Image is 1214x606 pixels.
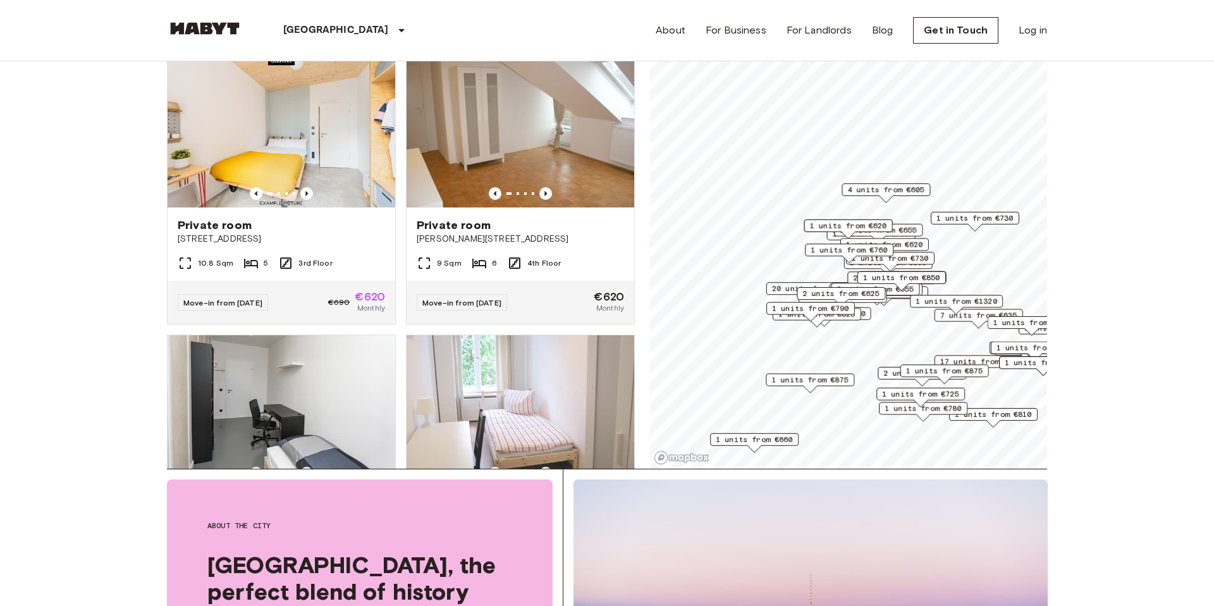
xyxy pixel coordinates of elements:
div: Map marker [949,408,1038,428]
div: Map marker [858,271,947,291]
span: Move-in from [DATE] [183,298,262,307]
span: 1 units from €620 [846,239,923,250]
a: Mapbox logo [654,450,709,465]
div: Map marker [844,256,933,276]
div: Map marker [991,342,1079,361]
div: Map marker [876,388,965,407]
span: 6 [492,257,497,269]
div: Map marker [799,290,887,310]
span: 1 units from €825 [778,309,855,320]
img: Marketing picture of unit DE-01-258-01M [168,335,395,487]
button: Previous image [539,187,552,200]
a: Marketing picture of unit DE-01-137-03MPrevious imagePrevious imagePrivate room[STREET_ADDRESS]10... [406,335,635,604]
div: Map marker [994,343,1082,362]
div: Map marker [831,283,920,302]
span: 3 units from €655 [837,283,914,295]
a: Marketing picture of unit DE-01-07-007-05QPrevious imagePrevious imagePrivate room[STREET_ADDRESS... [167,55,396,325]
div: Map marker [834,224,923,244]
div: Map marker [935,356,1027,375]
button: Previous image [250,187,262,200]
img: Marketing picture of unit DE-01-07-007-05Q [168,56,395,207]
a: Marketing picture of unit DE-01-258-01MPrevious imagePrevious imagePrivate room[STREET_ADDRESS]11... [167,335,396,604]
img: Habyt [167,22,243,35]
span: 1 units from €1150 [784,308,866,319]
a: For Business [706,23,766,38]
button: Previous image [539,467,552,479]
span: 1 units from €780 [885,403,962,414]
button: Previous image [300,187,313,200]
img: Marketing picture of unit DE-01-137-03M [407,335,634,487]
a: Marketing picture of unit DE-01-120-04MPrevious imagePrevious imagePrivate room[PERSON_NAME][STRE... [406,55,635,325]
span: 9 Sqm [437,257,462,269]
span: 1 units from €730 [852,252,929,264]
span: 1 units from €810 [955,409,1032,420]
span: 2 units from €865 [883,368,960,379]
span: 10.8 Sqm [198,257,233,269]
span: Monthly [596,302,624,314]
span: 4th Floor [527,257,561,269]
div: Map marker [710,433,799,453]
div: Map marker [910,295,1003,314]
div: Map marker [988,316,1076,336]
span: 1 units from €675 [1005,357,1082,368]
img: Marketing picture of unit DE-01-120-04M [407,56,634,207]
button: Previous image [250,467,262,479]
div: Map marker [900,364,989,384]
div: Map marker [797,287,885,307]
div: Map marker [766,302,855,322]
span: Move-in from [DATE] [422,298,501,307]
div: Map marker [846,252,935,271]
span: 1 units from €875 [906,365,983,376]
span: About the city [207,520,512,531]
span: Monthly [357,302,385,314]
div: Map marker [778,307,871,327]
div: Map marker [990,342,1078,361]
span: 1 units from €850 [863,272,940,283]
span: 1 units from €1320 [916,295,997,307]
span: 1 units from €810 [996,342,1074,354]
span: 2 units from €655 [853,272,930,283]
span: [PERSON_NAME][STREET_ADDRESS] [417,233,624,245]
div: Map marker [830,283,923,303]
a: About [656,23,685,38]
a: Get in Touch [913,17,998,44]
div: Map marker [766,373,854,393]
div: Map marker [766,282,859,302]
span: 1 units from €620 [810,220,887,232]
button: Previous image [300,467,313,479]
p: [GEOGRAPHIC_DATA] [283,23,389,38]
span: Private room [417,218,491,233]
span: 4 units from €605 [847,184,924,195]
span: 2 units from €625 [802,288,880,299]
span: 5 [264,257,268,269]
span: 1 units from €700 [833,228,910,240]
a: For Landlords [787,23,852,38]
span: 2 units from €655 [840,225,917,236]
span: [STREET_ADDRESS] [178,233,385,245]
div: Map marker [773,308,861,328]
span: 1 units from €760 [811,244,888,256]
button: Previous image [489,467,501,479]
div: Map marker [878,367,966,386]
span: 1 units from €725 [882,388,959,400]
button: Previous image [489,187,501,200]
a: Log in [1019,23,1047,38]
span: 1 units from €790 [772,303,849,314]
div: Map marker [805,244,893,263]
span: 1 units from €875 [771,374,849,385]
span: 1 units from €875 [993,317,1070,328]
div: Map marker [847,271,936,291]
div: Map marker [931,212,1019,232]
div: Map marker [999,356,1088,376]
div: Map marker [840,238,929,258]
span: 17 units from €650 [940,356,1022,368]
span: Private room [178,218,252,233]
span: 1 units from €660 [716,434,793,445]
span: 20 units from €655 [772,283,854,294]
a: Blog [872,23,893,38]
div: Map marker [804,220,893,239]
span: 1 units from €730 [936,213,1014,224]
div: Map marker [857,271,946,291]
div: Map marker [842,183,930,203]
span: €690 [328,297,350,308]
